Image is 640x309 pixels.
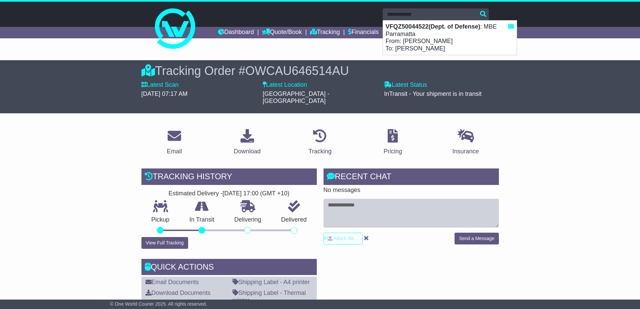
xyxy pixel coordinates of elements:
a: Tracking [310,27,340,38]
strong: VFQZ50044522(Dept. of Defense) [386,23,480,30]
a: Download [229,127,265,158]
div: Download [234,147,261,156]
p: Delivered [271,216,317,224]
div: Tracking [308,147,331,156]
div: Tracking history [141,168,317,187]
a: Shipping Label - A4 printer [232,279,310,285]
span: [DATE] 07:17 AM [141,90,188,97]
a: Tracking [304,127,336,158]
label: Latest Status [384,81,427,89]
button: Send a Message [455,233,499,244]
label: Latest Location [263,81,307,89]
p: No messages [324,187,499,194]
label: Latest Scan [141,81,179,89]
a: Pricing [379,127,407,158]
a: Shipping Label - Thermal printer [232,289,306,304]
div: Quick Actions [141,259,317,277]
a: Email Documents [145,279,199,285]
div: Estimated Delivery - [141,190,317,197]
p: Delivering [224,216,271,224]
button: View Full Tracking [141,237,188,249]
span: © One World Courier 2025. All rights reserved. [110,301,207,307]
div: RECENT CHAT [324,168,499,187]
div: : MBE Parramatta From: [PERSON_NAME] To: [PERSON_NAME] [383,21,517,55]
a: Email [162,127,186,158]
a: Download Documents [145,289,211,296]
p: In Transit [179,216,224,224]
a: Financials [348,27,379,38]
a: Insurance [448,127,483,158]
div: Pricing [384,147,402,156]
span: [GEOGRAPHIC_DATA] - [GEOGRAPHIC_DATA] [263,90,329,105]
span: InTransit - Your shipment is in transit [384,90,481,97]
p: Pickup [141,216,180,224]
div: [DATE] 17:00 (GMT +10) [223,190,290,197]
div: Email [167,147,182,156]
a: Dashboard [218,27,254,38]
a: Quote/Book [262,27,302,38]
div: Tracking Order # [141,64,499,78]
span: OWCAU646514AU [245,64,349,78]
div: Insurance [453,147,479,156]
